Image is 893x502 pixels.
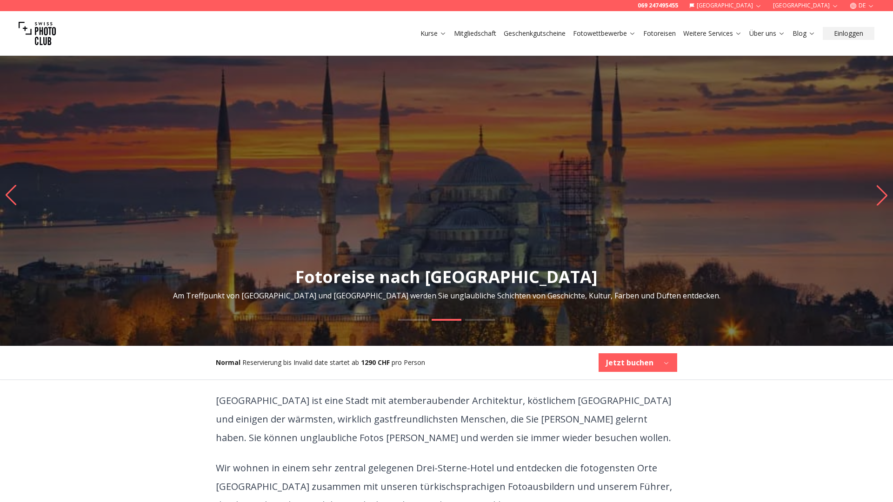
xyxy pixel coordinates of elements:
[680,27,746,40] button: Weitere Services
[216,358,240,367] b: Normal
[417,27,450,40] button: Kurse
[420,29,446,38] a: Kurse
[746,27,789,40] button: Über uns
[19,15,56,52] img: Swiss photo club
[793,29,815,38] a: Blog
[749,29,785,38] a: Über uns
[392,358,425,367] span: pro Person
[500,27,569,40] button: Geschenkgutscheine
[295,268,598,286] h1: Fotoreise nach [GEOGRAPHIC_DATA]
[643,29,676,38] a: Fotoreisen
[823,27,874,40] button: Einloggen
[216,391,677,447] p: [GEOGRAPHIC_DATA] ist eine Stadt mit atemberaubender Architektur, köstlichem [GEOGRAPHIC_DATA] un...
[683,29,742,38] a: Weitere Services
[606,357,653,368] b: Jetzt buchen
[569,27,640,40] button: Fotowettbewerbe
[638,2,678,9] a: 069 247495455
[640,27,680,40] button: Fotoreisen
[242,358,359,367] span: Reservierung bis Invalid date startet ab
[599,353,677,372] button: Jetzt buchen
[789,27,819,40] button: Blog
[361,358,390,367] b: 1290 CHF
[450,27,500,40] button: Mitgliedschaft
[504,29,566,38] a: Geschenkgutscheine
[573,29,636,38] a: Fotowettbewerbe
[454,29,496,38] a: Mitgliedschaft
